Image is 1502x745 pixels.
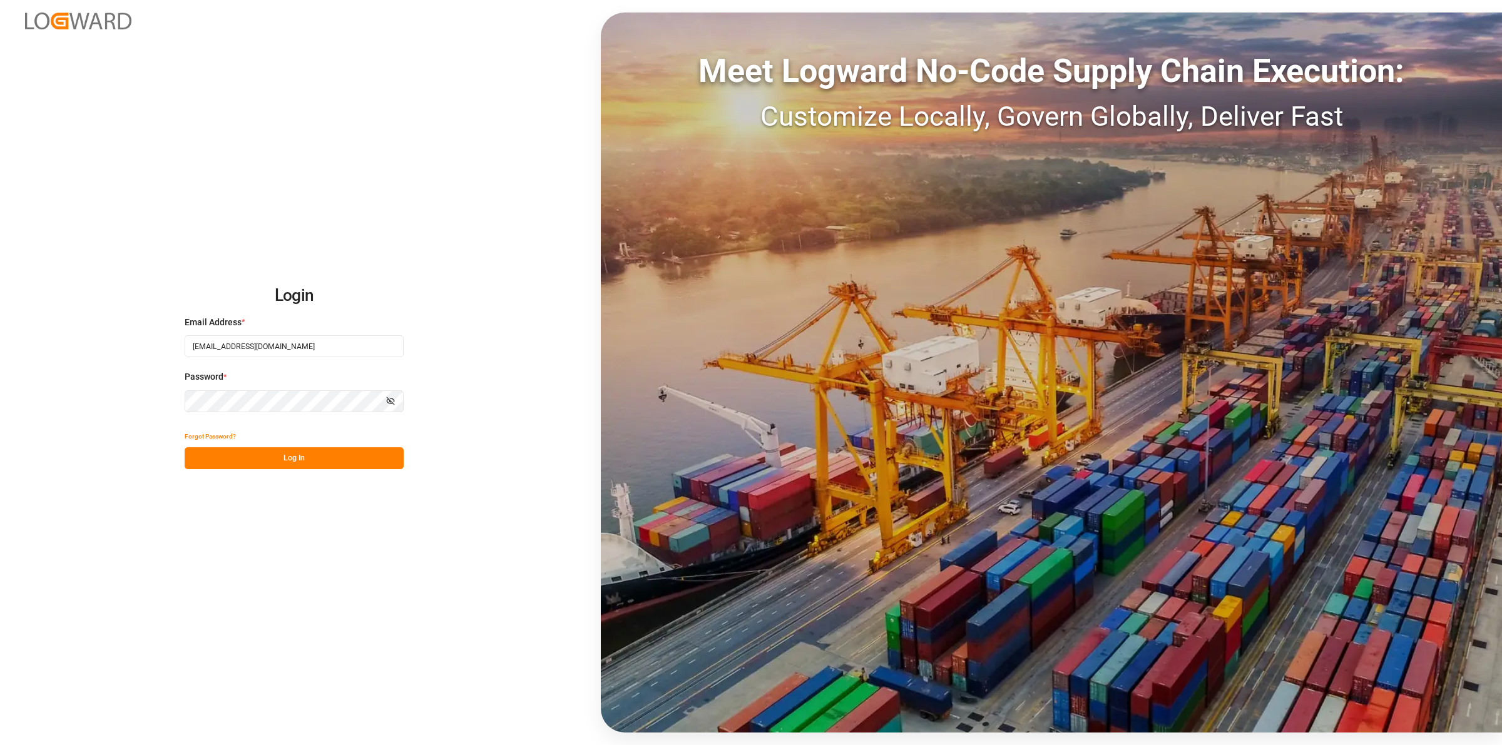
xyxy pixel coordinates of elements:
input: Enter your email [185,335,404,357]
span: Password [185,370,223,383]
div: Customize Locally, Govern Globally, Deliver Fast [601,96,1502,137]
span: Email Address [185,316,242,329]
button: Forgot Password? [185,425,236,447]
div: Meet Logward No-Code Supply Chain Execution: [601,47,1502,96]
img: Logward_new_orange.png [25,13,131,29]
button: Log In [185,447,404,469]
h2: Login [185,276,404,316]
